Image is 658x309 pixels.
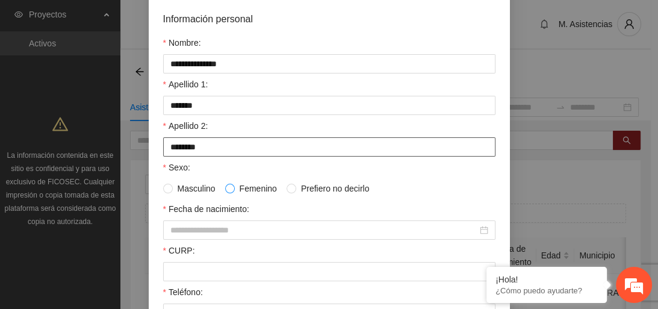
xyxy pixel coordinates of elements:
[296,182,374,195] span: Prefiero no decirlo
[163,78,208,91] label: Apellido 1:
[170,223,477,237] input: Fecha de nacimiento:
[495,275,598,284] div: ¡Hola!
[163,119,208,133] label: Apellido 2:
[6,192,229,234] textarea: Escriba su mensaje y pulse “Intro”
[495,286,598,295] p: ¿Cómo puedo ayudarte?
[163,161,190,174] label: Sexo:
[173,182,220,195] span: Masculino
[163,244,195,257] label: CURP:
[163,286,203,299] label: Teléfono:
[163,137,495,157] input: Apellido 2:
[163,96,495,115] input: Apellido 1:
[63,61,202,77] div: Chatee con nosotros ahora
[163,202,249,216] label: Fecha de nacimiento:
[163,54,495,73] input: Nombre:
[163,262,495,281] input: CURP:
[70,92,166,214] span: Estamos en línea.
[197,6,226,35] div: Minimizar ventana de chat en vivo
[163,11,253,27] span: Información personal
[163,36,201,49] label: Nombre:
[235,182,282,195] span: Femenino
